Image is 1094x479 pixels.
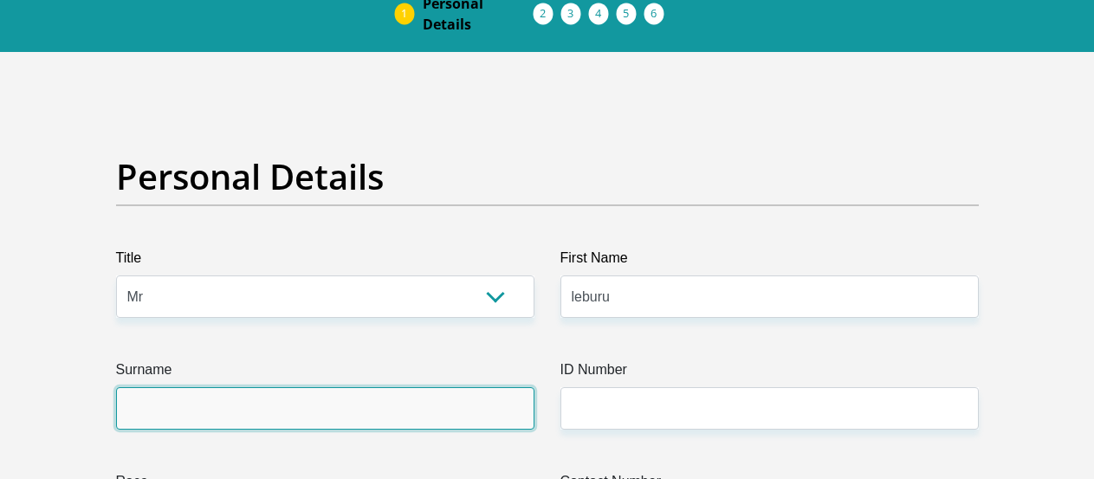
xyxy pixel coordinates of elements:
[560,359,979,387] label: ID Number
[560,248,979,275] label: First Name
[116,387,534,430] input: Surname
[560,275,979,318] input: First Name
[116,248,534,275] label: Title
[116,359,534,387] label: Surname
[116,156,979,197] h2: Personal Details
[560,387,979,430] input: ID Number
